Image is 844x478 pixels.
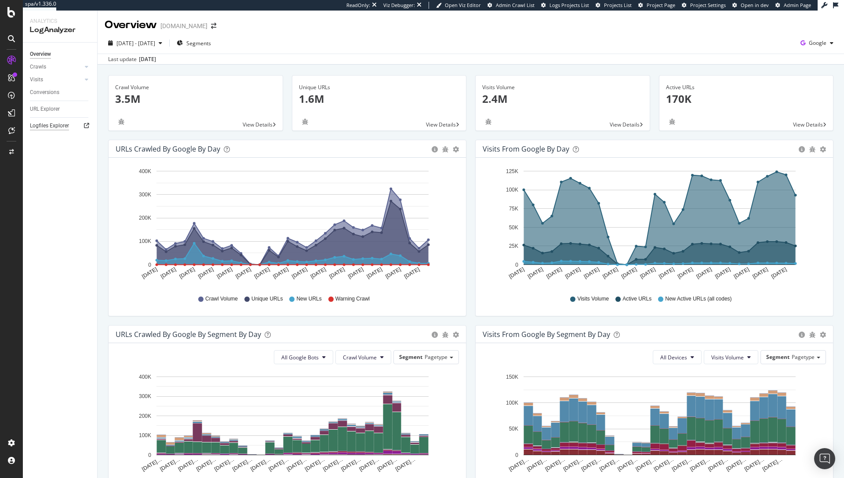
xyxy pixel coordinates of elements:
span: Pagetype [792,353,815,361]
a: Visits [30,75,82,84]
text: [DATE] [291,266,308,280]
div: LogAnalyzer [30,25,90,35]
div: arrow-right-arrow-left [211,23,216,29]
text: [DATE] [347,266,364,280]
p: 3.5M [115,91,276,106]
text: 200K [139,413,151,419]
span: Projects List [604,2,632,8]
text: [DATE] [583,266,600,280]
span: View Details [243,121,273,128]
text: 300K [139,393,151,399]
span: Unique URLs [251,295,283,303]
text: [DATE] [564,266,582,280]
div: Visits [30,75,43,84]
text: 125K [506,168,518,174]
div: Viz Debugger: [383,2,415,9]
span: Project Page [647,2,675,8]
span: Crawl Volume [205,295,238,303]
div: Unique URLs [299,83,460,91]
text: 150K [506,374,518,380]
div: URLs Crawled by Google By Segment By Day [116,330,261,339]
text: [DATE] [272,266,290,280]
text: [DATE] [733,266,750,280]
div: bug [809,332,815,338]
div: A chart. [483,165,823,287]
text: [DATE] [234,266,252,280]
div: Active URLs [666,83,827,91]
a: Project Settings [682,2,726,9]
button: [DATE] - [DATE] [105,36,166,50]
text: 400K [139,168,151,174]
text: [DATE] [508,266,525,280]
div: Analytics [30,18,90,25]
text: [DATE] [751,266,769,280]
text: 50K [509,225,518,231]
span: Logs Projects List [549,2,589,8]
text: [DATE] [658,266,675,280]
div: gear [820,332,826,338]
div: bug [666,119,678,125]
text: 0 [515,262,518,268]
div: Crawls [30,62,46,72]
span: Admin Page [784,2,811,8]
button: All Devices [653,350,702,364]
div: Visits from Google by day [483,145,569,153]
text: [DATE] [253,266,271,280]
p: 2.4M [482,91,643,106]
span: View Details [793,121,823,128]
div: bug [299,119,311,125]
a: Crawls [30,62,82,72]
div: bug [809,146,815,152]
span: Pagetype [425,353,447,361]
text: 100K [139,432,151,438]
text: [DATE] [677,266,694,280]
div: bug [482,119,495,125]
div: ReadOnly: [346,2,370,9]
a: Projects List [596,2,632,9]
div: Conversions [30,88,59,97]
text: [DATE] [309,266,327,280]
a: Conversions [30,88,91,97]
text: [DATE] [216,266,233,280]
div: circle-info [799,332,805,338]
text: [DATE] [620,266,638,280]
a: Admin Crawl List [487,2,535,9]
div: Overview [105,18,157,33]
svg: A chart. [483,371,823,473]
span: Segment [399,353,422,361]
a: URL Explorer [30,105,91,114]
span: [DATE] - [DATE] [116,40,155,47]
text: [DATE] [141,266,158,280]
div: Overview [30,50,51,59]
span: Visits Volume [577,295,609,303]
text: [DATE] [714,266,731,280]
span: Project Settings [690,2,726,8]
text: [DATE] [328,266,346,280]
div: Logfiles Explorer [30,121,69,130]
div: [DATE] [139,55,156,63]
span: View Details [426,121,456,128]
button: All Google Bots [274,350,333,364]
text: 25K [509,243,518,249]
div: circle-info [432,332,438,338]
p: 170K [666,91,827,106]
svg: A chart. [116,371,456,473]
div: bug [115,119,127,125]
span: Open in dev [741,2,769,8]
text: [DATE] [178,266,196,280]
text: 50K [509,426,518,432]
svg: A chart. [116,165,456,287]
span: Active URLs [622,295,651,303]
text: 100K [506,187,518,193]
text: 0 [148,452,151,458]
div: bug [442,146,448,152]
a: Project Page [638,2,675,9]
div: circle-info [799,146,805,152]
button: Segments [173,36,215,50]
div: gear [453,146,459,152]
text: [DATE] [384,266,402,280]
div: URL Explorer [30,105,60,114]
text: [DATE] [601,266,619,280]
div: Open Intercom Messenger [814,448,835,469]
